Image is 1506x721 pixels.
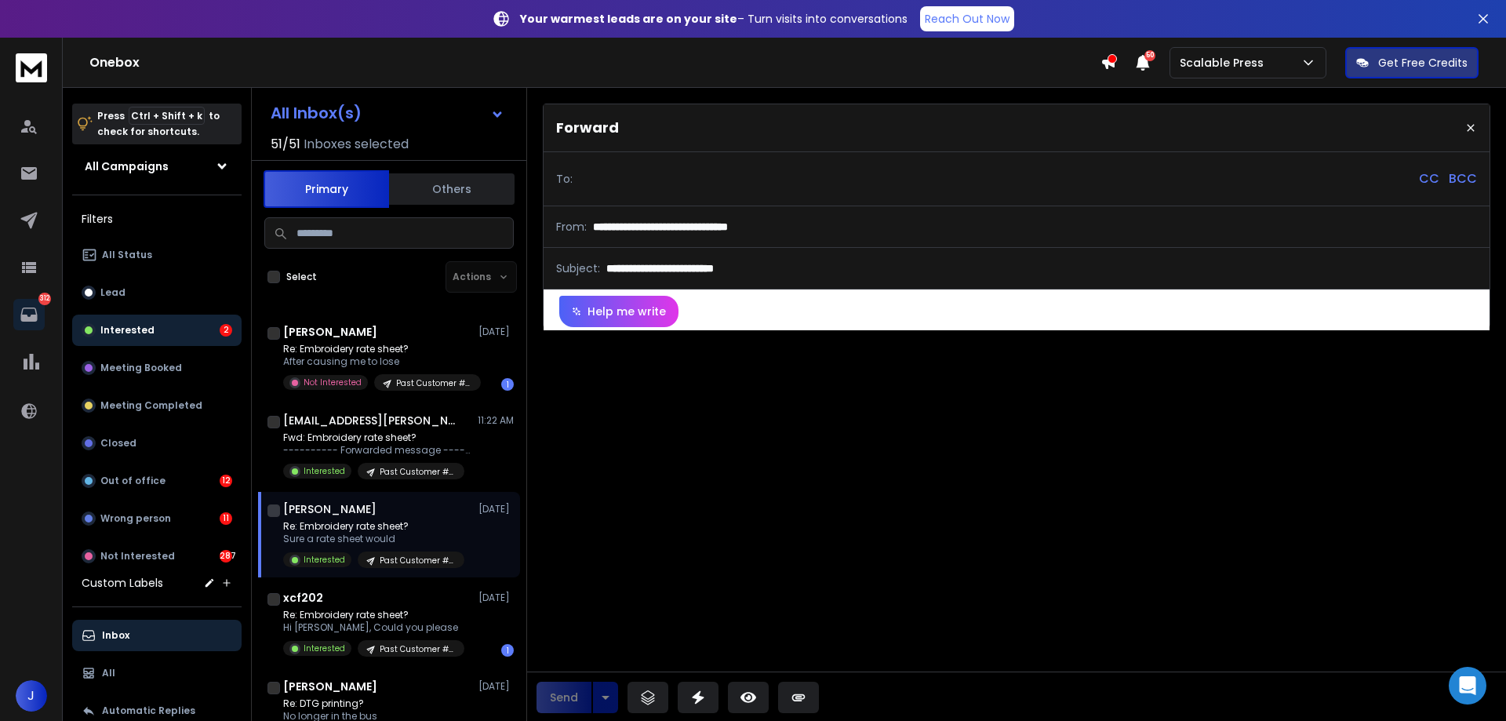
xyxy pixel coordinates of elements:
button: Lead [72,277,242,308]
h1: All Campaigns [85,158,169,174]
p: [DATE] [478,326,514,338]
p: 11:22 AM [478,414,514,427]
p: Meeting Completed [100,399,202,412]
div: 2 [220,324,232,337]
a: 312 [13,299,45,330]
button: Others [389,172,515,206]
p: Re: DTG printing? [283,697,424,710]
button: Interested2 [72,315,242,346]
p: Past Customer #2 (SP) [380,466,455,478]
p: To: [556,171,573,187]
span: 50 [1144,50,1155,61]
p: [DATE] [478,680,514,693]
p: From: [556,219,587,235]
img: logo [16,53,47,82]
p: ---------- Forwarded message --------- From: [PERSON_NAME] [283,444,471,457]
p: Past Customer #2 (SP) [380,643,455,655]
p: Not Interested [100,550,175,563]
p: Not Interested [304,377,362,388]
button: All Status [72,239,242,271]
h1: [EMAIL_ADDRESS][PERSON_NAME][DOMAIN_NAME] [283,413,456,428]
h1: [PERSON_NAME] [283,324,377,340]
h1: xcf202 [283,590,323,606]
p: Scalable Press [1180,55,1270,71]
p: Re: Embroidery rate sheet? [283,343,471,355]
div: 287 [220,550,232,563]
p: Out of office [100,475,166,487]
button: Help me write [559,296,678,327]
p: Interested [304,465,345,477]
div: 1 [501,644,514,657]
div: 12 [220,475,232,487]
p: Interested [304,643,345,654]
p: Wrong person [100,512,171,525]
div: 1 [501,378,514,391]
p: Sure a rate sheet would [283,533,464,545]
p: Forward [556,117,619,139]
div: 11 [220,512,232,525]
h3: Filters [72,208,242,230]
button: J [16,680,47,712]
button: Inbox [72,620,242,651]
p: Re: Embroidery rate sheet? [283,609,464,621]
p: Interested [304,554,345,566]
button: Closed [72,428,242,459]
button: Not Interested287 [72,541,242,572]
p: Automatic Replies [102,705,195,717]
p: Press to check for shortcuts. [97,108,220,140]
p: [DATE] [478,503,514,515]
span: Ctrl + Shift + k [129,107,205,125]
p: Inbox [102,629,129,642]
span: 51 / 51 [271,135,300,154]
button: Primary [264,170,389,208]
button: Out of office12 [72,465,242,497]
p: Get Free Credits [1378,55,1468,71]
p: CC [1419,169,1439,188]
h1: [PERSON_NAME] [283,679,377,694]
button: All [72,657,242,689]
p: All Status [102,249,152,261]
p: Subject: [556,260,600,276]
p: Past Customer #2 (SP) [396,377,471,389]
p: BCC [1449,169,1477,188]
h1: Onebox [89,53,1100,72]
p: – Turn visits into conversations [520,11,908,27]
p: Re: Embroidery rate sheet? [283,520,464,533]
h1: All Inbox(s) [271,105,362,121]
label: Select [286,271,317,283]
button: Wrong person11 [72,503,242,534]
p: Hi [PERSON_NAME], Could you please [283,621,464,634]
a: Reach Out Now [920,6,1014,31]
p: Fwd: Embroidery rate sheet? [283,432,471,444]
p: Past Customer #2 (SP) [380,555,455,566]
p: Lead [100,286,125,299]
button: Get Free Credits [1345,47,1479,78]
p: All [102,667,115,679]
p: Interested [100,324,155,337]
p: Closed [100,437,136,450]
h1: [PERSON_NAME] [283,501,376,517]
strong: Your warmest leads are on your site [520,11,737,27]
p: [DATE] [478,592,514,604]
button: Meeting Booked [72,352,242,384]
button: Meeting Completed [72,390,242,421]
div: Open Intercom Messenger [1449,667,1486,705]
button: All Campaigns [72,151,242,182]
button: All Inbox(s) [258,97,517,129]
p: 312 [38,293,51,305]
h3: Inboxes selected [304,135,409,154]
p: Meeting Booked [100,362,182,374]
p: After causing me to lose [283,355,471,368]
h3: Custom Labels [82,575,163,591]
p: Reach Out Now [925,11,1009,27]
